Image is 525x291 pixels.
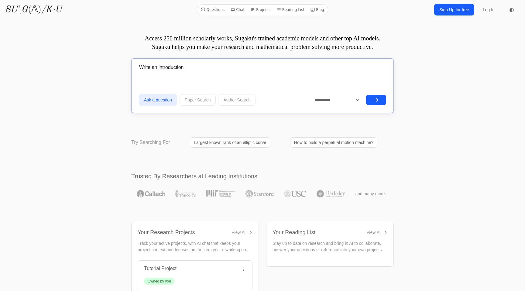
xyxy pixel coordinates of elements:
[139,60,386,75] input: Ask me a question
[273,240,387,253] p: Stay up to date on research and bring in AI to collaborate, answer your questions or reference in...
[198,6,227,14] a: Questions
[355,191,388,197] span: and many more...
[317,190,345,197] img: UC Berkeley
[232,229,252,235] a: View All
[366,229,381,235] div: View All
[138,240,252,253] p: Track your active projects, with AI chat that keeps your project context and focuses on the item ...
[509,7,514,12] span: ◐
[506,4,518,16] button: ◐
[148,279,171,284] div: Owned by you
[248,6,273,14] a: Projects
[232,229,246,235] div: View All
[218,94,256,106] button: Author Search
[366,229,387,235] a: View All
[5,4,62,15] a: SU\G(𝔸)/K·U
[175,190,196,197] img: University of Toronto
[479,4,498,15] a: Log In
[290,137,378,148] a: How to build a perpetual motion machine?
[180,94,216,106] button: Paper Search
[190,137,270,148] a: Largest known rank of an elliptic curve
[284,190,306,197] img: USC
[131,172,394,180] h2: Trusted By Researchers at Leading Institutions
[131,139,170,146] p: Try Searching For
[5,5,28,14] i: SU\G
[41,5,62,14] i: /K·U
[274,6,307,14] a: Reading List
[138,228,195,237] div: Your Research Projects
[434,4,474,15] a: Sign Up for free
[144,266,177,271] a: Tutorial Project
[139,94,177,106] button: Ask a question
[273,228,315,237] div: Your Reading List
[137,190,165,197] img: Caltech
[206,190,235,197] img: MIT
[245,190,274,197] img: Stanford
[131,34,394,51] p: Access 250 million scholarly works, Sugaku's trained academic models and other top AI models. Sug...
[308,6,327,14] a: Blog
[228,6,247,14] a: Chat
